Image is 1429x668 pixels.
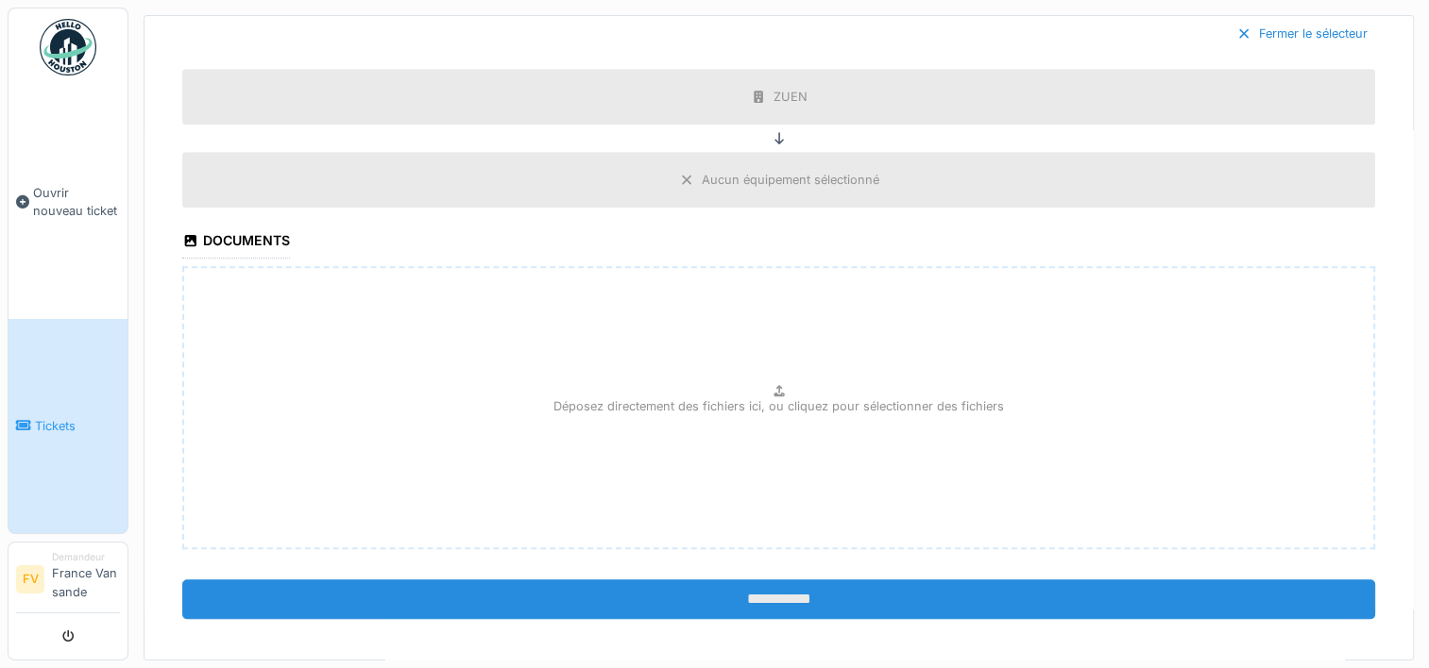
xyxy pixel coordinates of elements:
div: Aucun équipement sélectionné [702,171,879,189]
div: Documents [182,226,290,259]
a: Ouvrir nouveau ticket [9,86,128,319]
span: Ouvrir nouveau ticket [33,184,120,220]
div: Fermer le sélecteur [1229,21,1375,46]
a: Tickets [9,319,128,533]
p: Déposez directement des fichiers ici, ou cliquez pour sélectionner des fichiers [553,397,1004,415]
div: Demandeur [52,550,120,564]
span: Tickets [35,417,120,435]
li: FV [16,565,44,593]
li: France Van sande [52,550,120,609]
div: ZUEN [774,88,808,106]
img: Badge_color-CXgf-gQk.svg [40,19,96,75]
a: FV DemandeurFrance Van sande [16,550,120,613]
